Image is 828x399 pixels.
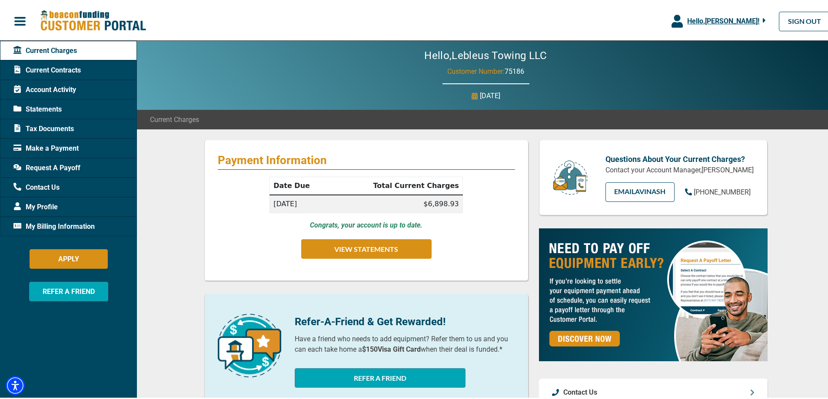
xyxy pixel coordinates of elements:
[295,366,466,386] button: REFER A FRIEND
[331,193,462,211] td: $6,898.93
[480,89,500,99] p: [DATE]
[605,181,675,200] a: EMAILAvinash
[270,193,332,211] td: [DATE]
[685,185,751,196] a: [PHONE_NUMBER]
[687,15,759,23] span: Hello, [PERSON_NAME] !
[13,200,58,211] span: My Profile
[13,83,76,93] span: Account Activity
[13,102,62,113] span: Statements
[150,113,199,123] span: Current Charges
[6,374,25,393] div: Accessibility Menu
[30,247,108,267] button: APPLY
[13,181,60,191] span: Contact Us
[218,312,281,376] img: refer-a-friend-icon.png
[13,122,74,132] span: Tax Documents
[551,158,590,194] img: customer-service.png
[301,237,432,257] button: VIEW STATEMENTS
[13,63,81,74] span: Current Contracts
[13,220,95,230] span: My Billing Information
[29,280,108,300] button: REFER A FRIEND
[218,152,515,165] p: Payment Information
[605,163,754,174] p: Contact your Account Manager, [PERSON_NAME]
[13,161,80,171] span: Request A Payoff
[13,142,79,152] span: Make a Payment
[13,44,77,54] span: Current Charges
[40,8,146,30] img: Beacon Funding Customer Portal Logo
[605,152,754,163] p: Questions About Your Current Charges?
[331,175,462,194] th: Total Current Charges
[310,218,422,229] p: Congrats, your account is up to date.
[694,186,751,195] span: [PHONE_NUMBER]
[295,312,515,328] p: Refer-A-Friend & Get Rewarded!
[398,48,573,60] h2: Hello, Lebleus Towing LLC
[447,66,505,74] span: Customer Number:
[362,343,421,352] b: $150 Visa Gift Card
[563,386,597,396] p: Contact Us
[270,175,332,194] th: Date Due
[505,66,524,74] span: 75186
[295,332,515,353] p: Have a friend who needs to add equipment? Refer them to us and you can each take home a when thei...
[539,227,768,359] img: payoff-ad-px.jpg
